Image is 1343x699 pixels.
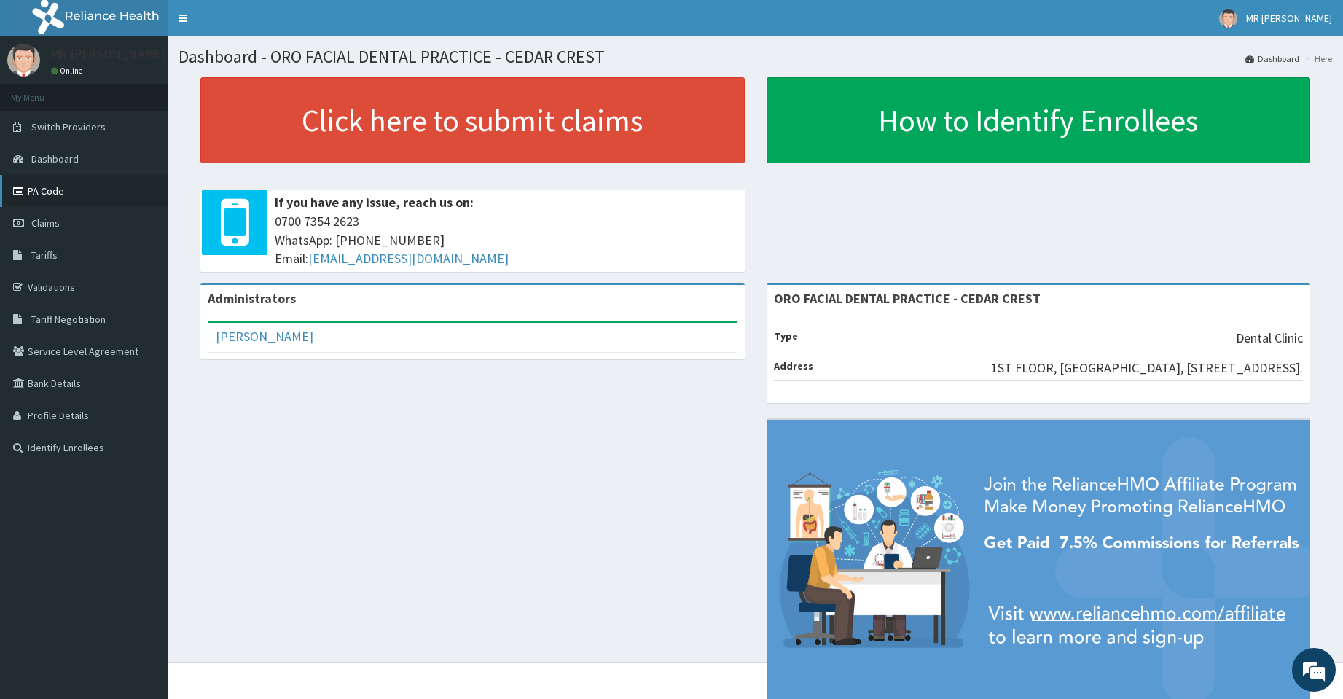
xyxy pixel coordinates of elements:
[7,44,40,77] img: User Image
[216,328,313,345] a: [PERSON_NAME]
[31,313,106,326] span: Tariff Negotiation
[991,359,1303,378] p: 1ST FLOOR, [GEOGRAPHIC_DATA], [STREET_ADDRESS].
[275,212,737,268] span: 0700 7354 2623 WhatsApp: [PHONE_NUMBER] Email:
[31,120,106,133] span: Switch Providers
[208,290,296,307] b: Administrators
[1219,9,1237,28] img: User Image
[1245,52,1299,65] a: Dashboard
[31,216,60,230] span: Claims
[275,194,474,211] b: If you have any issue, reach us on:
[308,250,509,267] a: [EMAIL_ADDRESS][DOMAIN_NAME]
[179,47,1332,66] h1: Dashboard - ORO FACIAL DENTAL PRACTICE - CEDAR CREST
[7,398,278,449] textarea: Type your message and hit 'Enter'
[1246,12,1332,25] span: MR [PERSON_NAME]
[239,7,274,42] div: Minimize live chat window
[774,329,798,343] b: Type
[31,152,79,165] span: Dashboard
[27,73,59,109] img: d_794563401_company_1708531726252_794563401
[767,77,1311,163] a: How to Identify Enrollees
[31,249,58,262] span: Tariffs
[200,77,745,163] a: Click here to submit claims
[85,184,201,331] span: We're online!
[774,290,1041,307] strong: ORO FACIAL DENTAL PRACTICE - CEDAR CREST
[51,66,86,76] a: Online
[1301,52,1332,65] li: Here
[774,359,813,372] b: Address
[1236,329,1303,348] p: Dental Clinic
[51,47,165,60] p: MR [PERSON_NAME]
[76,82,245,101] div: Chat with us now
